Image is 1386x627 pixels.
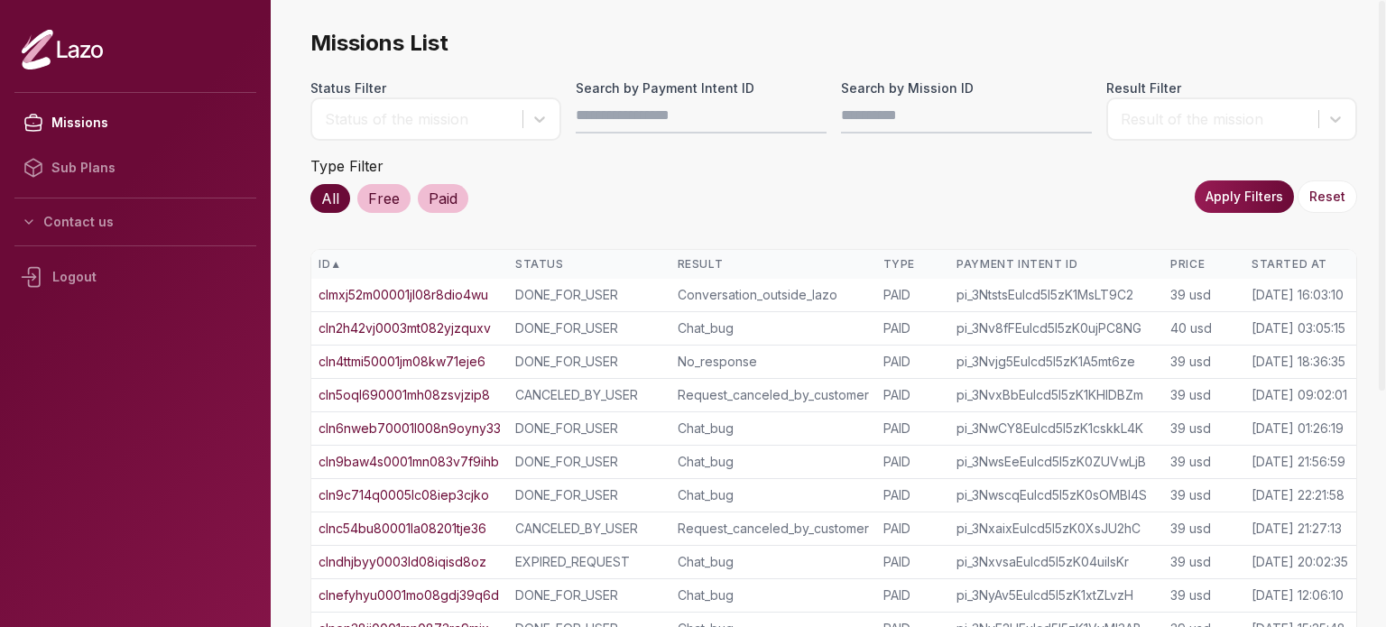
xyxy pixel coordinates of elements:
div: PAID [883,453,943,471]
div: PAID [883,420,943,438]
div: PAID [883,553,943,571]
div: 39 usd [1170,386,1237,404]
div: PAID [883,319,943,337]
div: DONE_FOR_USER [515,319,663,337]
div: ID [319,257,501,272]
div: [DATE] 16:03:10 [1252,286,1344,304]
div: [DATE] 01:26:19 [1252,420,1344,438]
div: 39 usd [1170,586,1237,604]
div: 39 usd [1170,520,1237,538]
div: [DATE] 18:36:35 [1252,353,1345,371]
label: Search by Mission ID [841,79,1092,97]
div: Free [357,184,411,213]
a: clnc54bu80001la08201tje36 [319,520,486,538]
div: Request_canceled_by_customer [678,520,869,538]
a: cln4ttmi50001jm08kw71eje6 [319,353,485,371]
div: PAID [883,586,943,604]
label: Result Filter [1106,79,1357,97]
div: 39 usd [1170,453,1237,471]
a: clnefyhyu0001mo08gdj39q6d [319,586,499,604]
div: DONE_FOR_USER [515,586,663,604]
div: Chat_bug [678,553,869,571]
div: Payment Intent ID [956,257,1156,272]
div: DONE_FOR_USER [515,420,663,438]
a: clndhjbyy0003ld08iqisd8oz [319,553,486,571]
div: PAID [883,353,943,371]
div: [DATE] 20:02:35 [1252,553,1348,571]
div: [DATE] 21:56:59 [1252,453,1345,471]
div: Started At [1252,257,1349,272]
div: Chat_bug [678,420,869,438]
a: cln6nweb70001l008n9oyny33 [319,420,501,438]
div: Chat_bug [678,486,869,504]
div: 39 usd [1170,486,1237,504]
div: CANCELED_BY_USER [515,520,663,538]
a: Missions [14,100,256,145]
a: Sub Plans [14,145,256,190]
div: pi_3NwsEeEulcd5I5zK0ZUVwLjB [956,453,1156,471]
span: Missions List [310,29,1357,58]
div: Request_canceled_by_customer [678,386,869,404]
div: Chat_bug [678,586,869,604]
button: Reset [1298,180,1357,213]
div: pi_3NwCY8Eulcd5I5zK1cskkL4K [956,420,1156,438]
div: Type [883,257,943,272]
div: 39 usd [1170,553,1237,571]
div: [DATE] 09:02:01 [1252,386,1347,404]
button: Apply Filters [1195,180,1294,213]
a: cln2h42vj0003mt082yjzquxv [319,319,491,337]
a: clmxj52m00001jl08r8dio4wu [319,286,488,304]
div: 39 usd [1170,420,1237,438]
div: DONE_FOR_USER [515,286,663,304]
div: pi_3NxvsaEulcd5I5zK04uiIsKr [956,553,1156,571]
div: PAID [883,520,943,538]
div: All [310,184,350,213]
div: Price [1170,257,1237,272]
div: PAID [883,286,943,304]
div: [DATE] 22:21:58 [1252,486,1344,504]
div: pi_3Nvjg5Eulcd5I5zK1A5mt6ze [956,353,1156,371]
div: 40 usd [1170,319,1237,337]
div: Status of the mission [325,108,513,130]
div: 39 usd [1170,286,1237,304]
label: Type Filter [310,157,383,175]
div: Logout [14,254,256,300]
a: cln9c714q0005lc08iep3cjko [319,486,489,504]
div: PAID [883,486,943,504]
div: Paid [418,184,468,213]
div: PAID [883,386,943,404]
label: Status Filter [310,79,561,97]
div: Chat_bug [678,453,869,471]
div: pi_3NvxBbEulcd5I5zK1KHIDBZm [956,386,1156,404]
div: Result [678,257,869,272]
div: CANCELED_BY_USER [515,386,663,404]
span: ▲ [330,257,341,272]
div: Conversation_outside_lazo [678,286,869,304]
a: cln9baw4s0001mn083v7f9ihb [319,453,499,471]
div: Result of the mission [1121,108,1309,130]
div: pi_3NtstsEulcd5I5zK1MsLT9C2 [956,286,1156,304]
div: [DATE] 12:06:10 [1252,586,1344,604]
div: [DATE] 03:05:15 [1252,319,1345,337]
div: 39 usd [1170,353,1237,371]
div: DONE_FOR_USER [515,453,663,471]
div: [DATE] 21:27:13 [1252,520,1342,538]
div: pi_3NyAv5Eulcd5I5zK1xtZLvzH [956,586,1156,604]
div: DONE_FOR_USER [515,353,663,371]
div: pi_3NxaixEulcd5I5zK0XsJU2hC [956,520,1156,538]
div: pi_3NwscqEulcd5I5zK0sOMBI4S [956,486,1156,504]
div: pi_3Nv8fFEulcd5I5zK0ujPC8NG [956,319,1156,337]
div: No_response [678,353,869,371]
div: EXPIRED_REQUEST [515,553,663,571]
label: Search by Payment Intent ID [576,79,827,97]
a: cln5oql690001mh08zsvjzip8 [319,386,490,404]
button: Contact us [14,206,256,238]
div: Chat_bug [678,319,869,337]
div: DONE_FOR_USER [515,486,663,504]
div: Status [515,257,663,272]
